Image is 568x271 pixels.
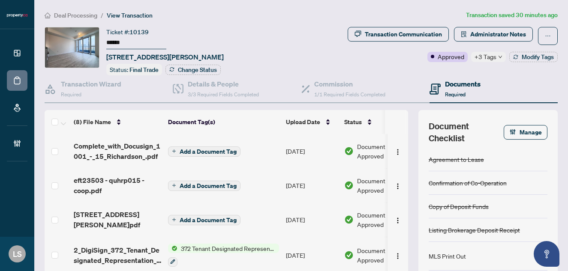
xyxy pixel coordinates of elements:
[394,183,401,190] img: Logo
[466,10,558,20] article: Transaction saved 30 minutes ago
[504,125,547,140] button: Manage
[348,27,449,42] button: Transaction Communication
[286,117,320,127] span: Upload Date
[61,91,81,98] span: Required
[314,91,385,98] span: 1/1 Required Fields Completed
[45,27,99,68] img: IMG-C12331533_1.jpg
[545,33,551,39] span: ellipsis
[498,55,502,59] span: down
[168,244,279,267] button: Status Icon372 Tenant Designated Representation Agreement with Company Schedule A
[391,144,405,158] button: Logo
[344,117,362,127] span: Status
[344,181,354,190] img: Document Status
[394,217,401,224] img: Logo
[54,12,97,19] span: Deal Processing
[74,117,111,127] span: (8) File Name
[438,52,464,61] span: Approved
[470,27,526,41] span: Administrator Notes
[74,209,161,230] span: [STREET_ADDRESS][PERSON_NAME]pdf
[180,183,237,189] span: Add a Document Tag
[429,202,489,211] div: Copy of Deposit Funds
[357,142,410,161] span: Document Approved
[129,28,149,36] span: 10139
[429,155,484,164] div: Agreement to Lease
[165,65,221,75] button: Change Status
[509,52,558,62] button: Modify Tags
[391,179,405,192] button: Logo
[454,27,533,42] button: Administrator Notes
[357,210,410,229] span: Document Approved
[168,215,240,225] button: Add a Document Tag
[391,213,405,226] button: Logo
[168,214,240,225] button: Add a Document Tag
[177,244,279,253] span: 372 Tenant Designated Representation Agreement with Company Schedule A
[520,125,542,139] span: Manage
[168,146,240,157] button: Add a Document Tag
[188,79,259,89] h4: Details & People
[344,146,354,156] img: Document Status
[70,110,165,134] th: (8) File Name
[344,215,354,224] img: Document Status
[357,246,410,265] span: Document Approved
[168,181,240,191] button: Add a Document Tag
[534,241,559,267] button: Open asap
[394,149,401,155] img: Logo
[341,110,414,134] th: Status
[168,244,177,253] img: Status Icon
[461,31,467,37] span: solution
[429,251,466,261] div: MLS Print Out
[45,12,51,18] span: home
[178,67,217,73] span: Change Status
[282,203,341,237] td: [DATE]
[344,250,354,260] img: Document Status
[429,120,504,144] span: Document Checklist
[429,225,520,235] div: Listing Brokerage Deposit Receipt
[282,168,341,203] td: [DATE]
[445,91,466,98] span: Required
[188,91,259,98] span: 3/3 Required Fields Completed
[172,217,176,222] span: plus
[106,27,149,37] div: Ticket #:
[13,248,22,260] span: LS
[282,134,341,168] td: [DATE]
[445,79,481,89] h4: Documents
[394,253,401,259] img: Logo
[475,52,496,62] span: +3 Tags
[282,110,341,134] th: Upload Date
[107,12,153,19] span: View Transaction
[101,10,103,20] li: /
[74,141,161,161] span: Complete_with_Docusign_1001_-_15_Richardson_.pdf
[61,79,121,89] h4: Transaction Wizard
[429,178,507,188] div: Confirmation of Co-Operation
[357,176,410,195] span: Document Approved
[522,54,554,60] span: Modify Tags
[168,146,240,157] button: Add a Document Tag
[172,183,176,188] span: plus
[172,149,176,153] span: plus
[129,66,159,74] span: Final Trade
[180,149,237,155] span: Add a Document Tag
[106,64,162,75] div: Status:
[180,217,237,223] span: Add a Document Tag
[106,52,224,62] span: [STREET_ADDRESS][PERSON_NAME]
[365,27,442,41] div: Transaction Communication
[165,110,282,134] th: Document Tag(s)
[391,248,405,262] button: Logo
[168,180,240,191] button: Add a Document Tag
[74,245,161,265] span: 2_DigiSign_372_Tenant_Designated_Representation_Agreement_-_PropTx-[PERSON_NAME].pdf
[314,79,385,89] h4: Commission
[74,175,161,196] span: eft23503 - quhrp015 - coop.pdf
[7,13,27,18] img: logo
